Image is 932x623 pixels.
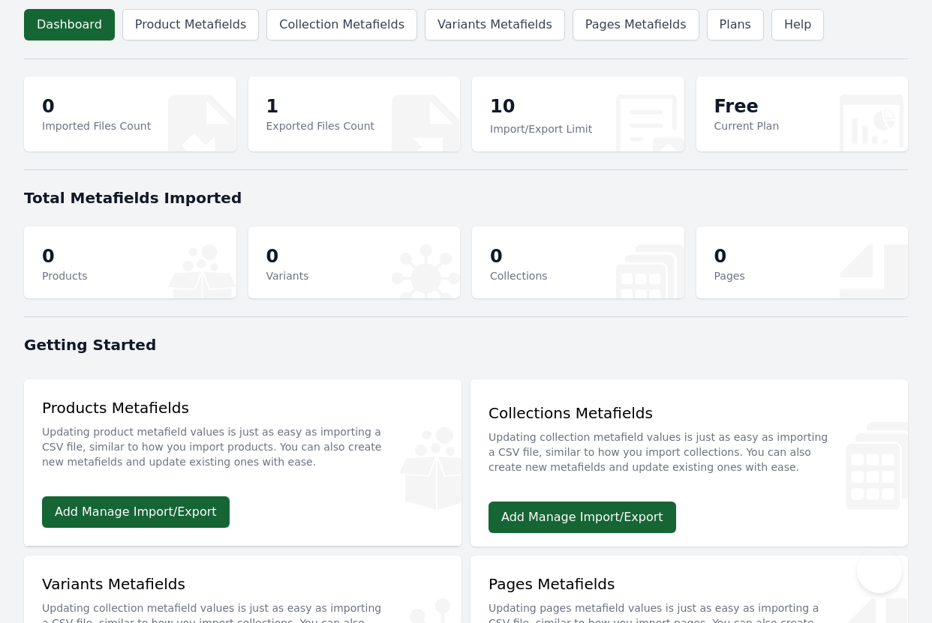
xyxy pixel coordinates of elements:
p: Exported Files Count [266,118,375,133]
a: Product Metafields [122,9,259,40]
a: Collection Metafields [266,9,417,40]
a: Add Manage Import/Export [42,496,230,528]
a: Help [771,9,824,40]
p: Current Plan [714,118,780,133]
p: Imported Files Count [42,118,151,133]
p: Pages [714,268,745,283]
a: Add Manage Import/Export [489,502,676,533]
p: Free [714,94,780,118]
iframe: Toggle Customer Support [857,548,902,593]
p: 10 [490,94,592,121]
a: Plans [707,9,764,40]
p: Import/Export Limit [490,121,592,136]
p: 0 [42,94,151,118]
p: Variants [266,268,309,283]
p: 0 [714,244,745,268]
p: 0 [490,244,548,268]
a: Variants Metafields [425,9,565,40]
p: Updating product metafield values is just as easy as importing a CSV file, similar to how you imp... [42,418,443,469]
p: Updating collection metafield values is just as easy as importing a CSV file, similar to how you ... [489,424,890,475]
p: 1 [266,94,375,118]
p: 0 [266,244,309,268]
p: 0 [42,244,87,268]
a: Pages Metafields [573,9,699,40]
h1: Getting Started [24,334,908,355]
p: Products [42,268,87,283]
div: Collections Metafields [489,403,890,484]
p: Collections [490,268,548,283]
h1: Total Metafields Imported [24,187,908,208]
a: Dashboard [24,9,115,40]
div: Products Metafields [42,397,443,478]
